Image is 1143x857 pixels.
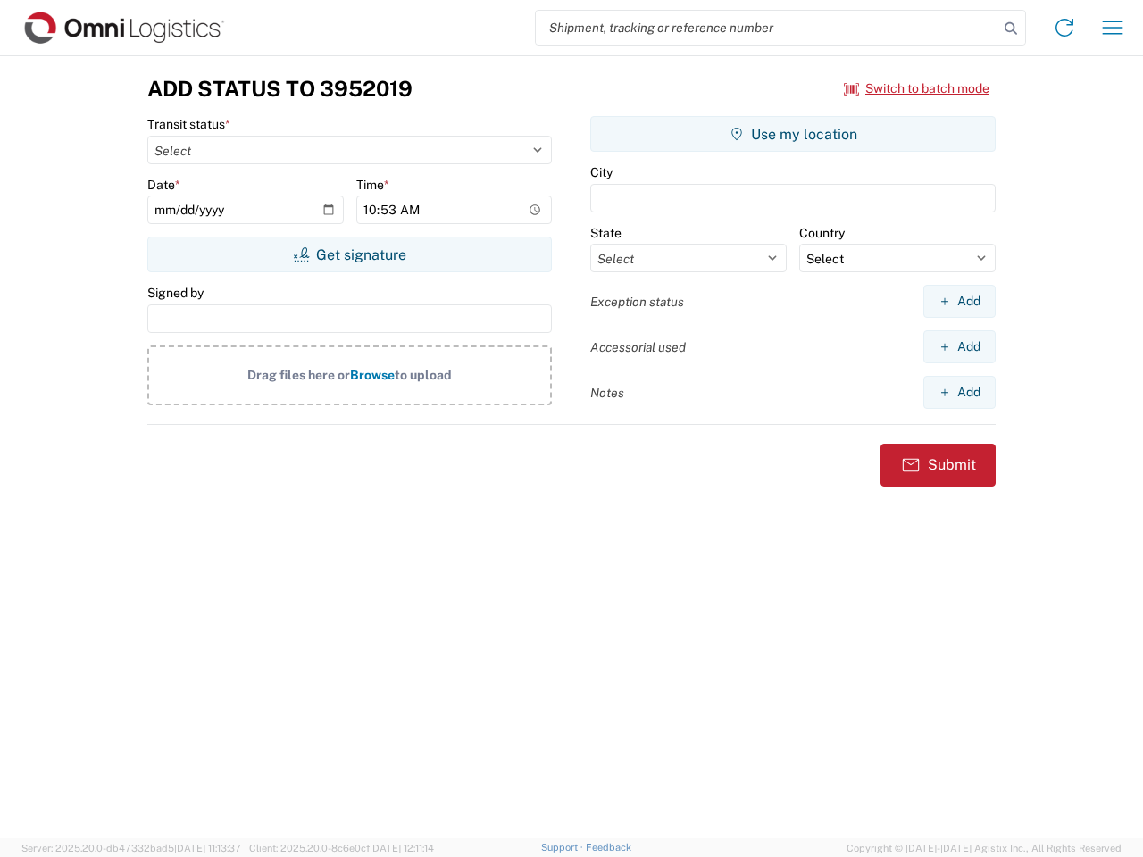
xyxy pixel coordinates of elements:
[799,225,845,241] label: Country
[590,116,996,152] button: Use my location
[923,285,996,318] button: Add
[541,842,586,853] a: Support
[395,368,452,382] span: to upload
[923,376,996,409] button: Add
[536,11,998,45] input: Shipment, tracking or reference number
[586,842,631,853] a: Feedback
[923,330,996,363] button: Add
[590,294,684,310] label: Exception status
[147,285,204,301] label: Signed by
[174,843,241,853] span: [DATE] 11:13:37
[147,76,413,102] h3: Add Status to 3952019
[590,339,686,355] label: Accessorial used
[590,385,624,401] label: Notes
[847,840,1122,856] span: Copyright © [DATE]-[DATE] Agistix Inc., All Rights Reserved
[356,177,389,193] label: Time
[147,116,230,132] label: Transit status
[147,237,552,272] button: Get signature
[21,843,241,853] span: Server: 2025.20.0-db47332bad5
[590,225,622,241] label: State
[247,368,350,382] span: Drag files here or
[590,164,613,180] label: City
[370,843,434,853] span: [DATE] 12:11:14
[249,843,434,853] span: Client: 2025.20.0-8c6e0cf
[350,368,395,382] span: Browse
[147,177,180,193] label: Date
[844,74,989,104] button: Switch to batch mode
[880,444,996,487] button: Submit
